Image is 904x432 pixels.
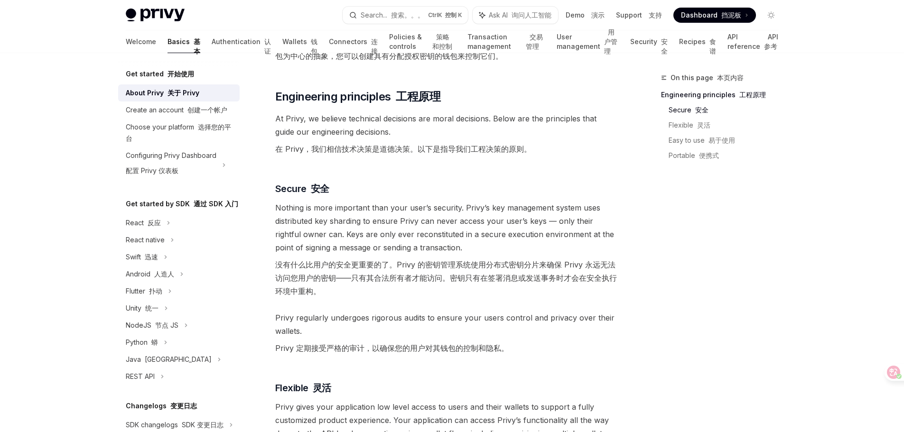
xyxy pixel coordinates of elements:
[343,7,468,24] button: Search... 搜索。。。CtrlK 控制 K
[126,371,155,382] div: REST API
[126,234,165,246] div: React native
[212,30,271,53] a: Authentication 认证
[311,37,317,55] font: 钱包
[489,10,551,20] span: Ask AI
[329,30,378,53] a: Connectors 连接
[275,89,440,104] span: Engineering principles
[661,37,668,55] font: 安全
[739,91,766,99] font: 工程原理
[118,101,240,119] a: Create an account 创建一个帐户
[396,90,440,103] font: 工程原理
[727,30,779,53] a: API reference API 参考
[275,112,617,159] span: At Privy, we believe technical decisions are moral decisions. Below are the principles that guide...
[681,10,741,20] span: Dashboard
[673,8,756,23] a: Dashboard 挡泥板
[371,37,378,55] font: 连接
[126,268,174,280] div: Android
[313,382,331,394] font: 灵活
[669,118,786,133] a: Flexible 灵活
[661,87,786,102] a: Engineering principles 工程原理
[126,104,227,116] div: Create an account
[154,270,174,278] font: 人造人
[126,121,234,144] div: Choose your platform
[473,7,558,24] button: Ask AI 询问人工智能
[168,89,199,97] font: 关于 Privy
[126,217,161,229] div: React
[126,419,224,431] div: SDK changelogs
[126,166,178,175] font: 配置 Privy 仪表板
[717,74,744,82] font: 本页内容
[566,10,605,20] a: Demo 演示
[168,30,200,53] a: Basics 基本
[126,87,199,99] div: About Privy
[445,11,462,18] font: 控制 K
[671,72,744,83] span: On this page
[428,11,462,19] span: Ctrl K
[275,260,617,296] font: 没有什么比用户的安全更重要的了。Privy 的密钥管理系统使用分布式密钥分片来确保 Privy 永远无法访问您用户的密钥——只有其合法所有者才能访问。密钥只有在签署消息或发送事务时才会在安全执行...
[699,151,719,159] font: 便携式
[604,28,617,55] font: 用户管理
[275,311,617,358] span: Privy regularly undergoes rigorous audits to ensure your users control and privacy over their wal...
[649,11,662,19] font: 支持
[679,30,716,53] a: Recipes 食谱
[126,68,194,80] h5: Get started
[126,9,185,22] img: light logo
[275,201,617,302] span: Nothing is more important than your user’s security. Privy’s key management system uses distribut...
[391,11,424,19] font: 搜索。。。
[264,37,271,55] font: 认证
[695,106,708,114] font: 安全
[432,33,452,50] font: 策略和控制
[616,10,662,20] a: Support 支持
[126,251,158,263] div: Swift
[467,30,546,53] a: Transaction management 交易管理
[145,253,158,261] font: 迅速
[187,106,227,114] font: 创建一个帐户
[194,200,238,208] font: 通过 SDK 入门
[151,338,158,346] font: 蟒
[708,136,735,144] font: 易于使用
[764,8,779,23] button: Toggle dark mode
[182,421,224,429] font: SDK 变更日志
[155,321,178,329] font: 节点 JS
[118,84,240,101] a: About Privy 关于 Privy
[145,304,158,312] font: 统一
[669,148,786,163] a: Portable 便携式
[126,30,156,53] a: Welcome
[148,219,161,227] font: 反应
[194,37,200,55] font: 基本
[126,320,178,331] div: NodeJS
[275,343,509,353] font: Privy 定期接受严格的审计，以确保您的用户对其钱包的控制和隐私。
[669,102,786,118] a: Secure 安全
[168,70,194,78] font: 开始使用
[721,11,741,19] font: 挡泥板
[149,287,162,295] font: 扑动
[669,133,786,148] a: Easy to use 易于使用
[275,381,331,395] span: Flexible
[764,33,778,50] font: API 参考
[630,30,668,53] a: Security 安全
[512,11,551,19] font: 询问人工智能
[275,144,531,154] font: 在 Privy，我们相信技术决策是道德决策。以下是指导我们工程决策的原则。
[282,30,317,53] a: Wallets 钱包
[275,182,329,195] span: Secure
[126,303,158,314] div: Unity
[311,183,329,194] font: 安全
[526,33,543,50] font: 交易管理
[170,402,197,410] font: 变更日志
[126,150,216,180] div: Configuring Privy Dashboard
[697,121,710,129] font: 灵活
[591,11,605,19] font: 演示
[361,9,424,21] div: Search...
[126,354,212,365] div: Java
[557,30,619,53] a: User management 用户管理
[118,119,240,147] a: Choose your platform 选择您的平台
[709,37,716,55] font: 食谱
[126,285,162,297] div: Flutter
[126,400,197,412] h5: Changelogs
[126,337,158,348] div: Python
[389,30,456,53] a: Policies & controls 策略和控制
[126,198,238,210] h5: Get started by SDK
[145,355,212,363] font: [GEOGRAPHIC_DATA]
